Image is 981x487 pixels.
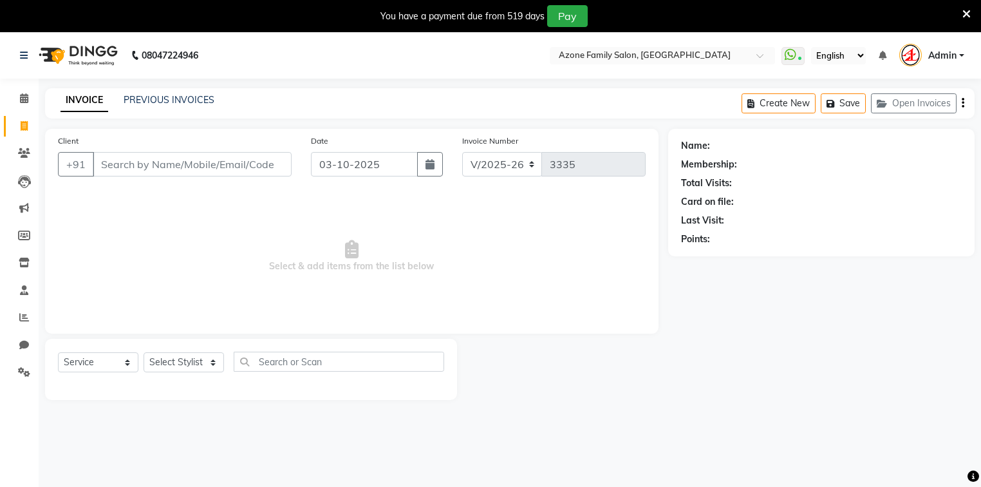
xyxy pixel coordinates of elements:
div: Points: [681,233,710,246]
input: Search by Name/Mobile/Email/Code [93,152,292,177]
label: Client [58,135,79,147]
div: Name: [681,139,710,153]
label: Invoice Number [462,135,518,147]
a: INVOICE [61,89,108,112]
div: Total Visits: [681,177,732,190]
button: Pay [547,5,588,27]
span: Select & add items from the list below [58,192,646,321]
label: Date [311,135,328,147]
button: Save [821,93,866,113]
div: Card on file: [681,195,734,209]
img: logo [33,37,121,73]
div: You have a payment due from 519 days [380,10,545,23]
b: 08047224946 [142,37,198,73]
a: PREVIOUS INVOICES [124,94,214,106]
div: Membership: [681,158,737,171]
span: Admin [928,49,957,62]
button: Create New [742,93,816,113]
div: Last Visit: [681,214,724,227]
button: Open Invoices [871,93,957,113]
img: Admin [899,44,922,66]
input: Search or Scan [234,352,444,372]
button: +91 [58,152,94,177]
